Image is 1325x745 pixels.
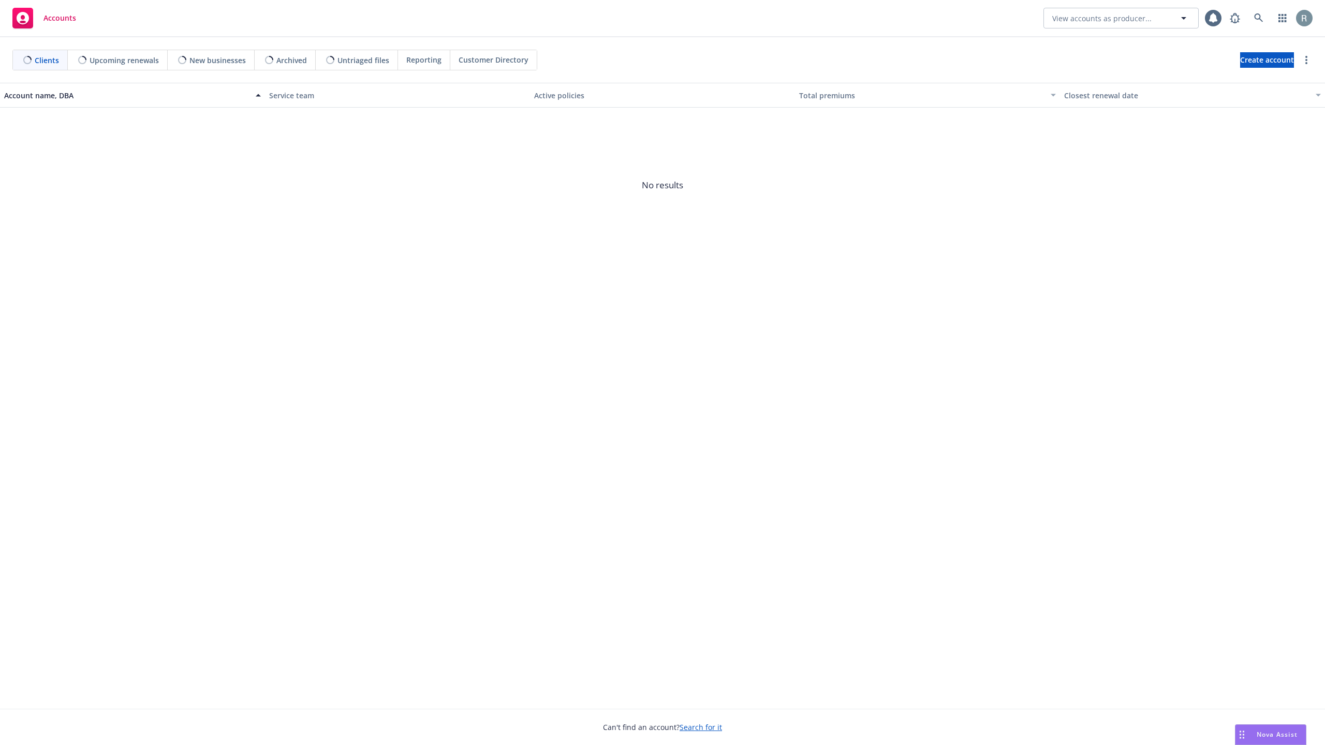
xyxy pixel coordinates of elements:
a: Accounts [8,4,80,33]
span: Customer Directory [459,54,528,65]
a: Create account [1240,52,1294,68]
div: Service team [269,90,526,101]
button: Active policies [530,83,795,108]
span: Upcoming renewals [90,55,159,66]
span: Nova Assist [1257,730,1298,739]
span: View accounts as producer... [1052,13,1152,24]
span: Reporting [406,54,441,65]
span: New businesses [189,55,246,66]
span: Accounts [43,14,76,22]
a: Switch app [1272,8,1293,28]
span: Create account [1240,50,1294,70]
button: Nova Assist [1235,724,1306,745]
span: Untriaged files [337,55,389,66]
div: Total premiums [799,90,1044,101]
div: Active policies [534,90,791,101]
a: Search [1248,8,1269,28]
a: Report a Bug [1225,8,1245,28]
span: Archived [276,55,307,66]
a: Search for it [680,722,722,732]
div: Closest renewal date [1064,90,1309,101]
div: Drag to move [1235,725,1248,744]
span: Can't find an account? [603,722,722,733]
button: Closest renewal date [1060,83,1325,108]
img: photo [1296,10,1313,26]
button: Service team [265,83,530,108]
a: more [1300,54,1313,66]
button: View accounts as producer... [1043,8,1199,28]
span: Clients [35,55,59,66]
div: Account name, DBA [4,90,249,101]
button: Total premiums [795,83,1060,108]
